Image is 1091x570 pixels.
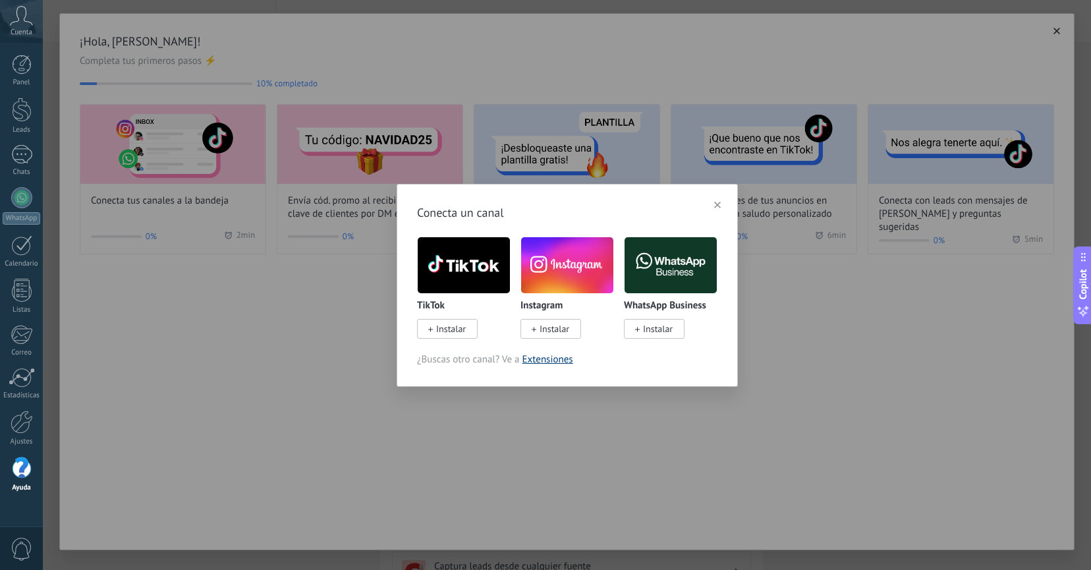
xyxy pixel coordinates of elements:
p: Instagram [520,300,563,312]
h3: Conecta un canal [417,204,717,221]
span: ¿Buscas otro canal? Ve a [417,353,717,366]
div: Instagram [520,237,624,353]
span: Copilot [1077,269,1090,299]
span: Instalar [436,323,466,335]
span: Instalar [540,323,569,335]
img: logo_main.png [625,234,717,297]
div: Ajustes [3,438,41,446]
div: Chats [3,168,41,177]
div: WhatsApp [3,212,40,225]
p: TikTok [417,300,445,312]
div: TikTok [417,237,520,353]
div: Ayuda [3,484,41,492]
div: Leads [3,126,41,134]
div: Panel [3,78,41,87]
p: WhatsApp Business [624,300,706,312]
span: Instalar [643,323,673,335]
div: WhatsApp Business [624,237,717,353]
img: logo_main.png [418,234,510,297]
div: Estadísticas [3,391,41,400]
div: Calendario [3,260,41,268]
div: Listas [3,306,41,314]
img: instagram.png [521,234,613,297]
div: Correo [3,349,41,357]
a: Extensiones [522,353,573,366]
span: Cuenta [11,28,32,37]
